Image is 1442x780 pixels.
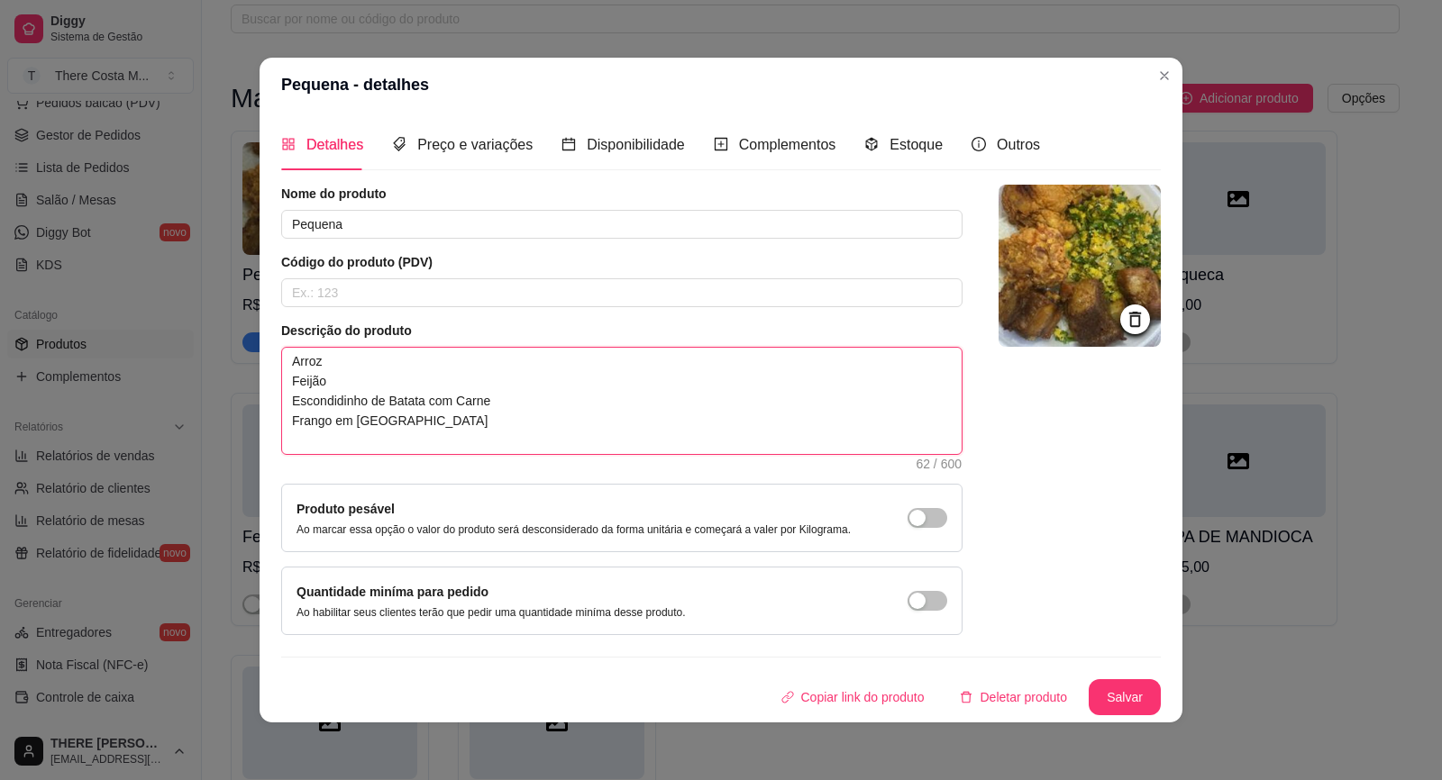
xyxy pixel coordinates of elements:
[864,137,879,151] span: code-sandbox
[714,137,728,151] span: plus-square
[739,137,836,152] span: Complementos
[297,502,395,516] label: Produto pesável
[392,137,406,151] span: tags
[972,137,986,151] span: info-circle
[281,253,963,271] article: Código do produto (PDV)
[282,348,962,454] textarea: Arroz Feijão Escondidinho de Batata com Carne Frango em [GEOGRAPHIC_DATA]
[767,679,939,715] button: Copiar link do produto
[587,137,685,152] span: Disponibilidade
[281,278,963,307] input: Ex.: 123
[281,137,296,151] span: appstore
[297,605,686,620] p: Ao habilitar seus clientes terão que pedir uma quantidade miníma desse produto.
[890,137,943,152] span: Estoque
[297,522,851,537] p: Ao marcar essa opção o valor do produto será desconsiderado da forma unitária e começará a valer ...
[1150,61,1179,90] button: Close
[297,585,488,599] label: Quantidade miníma para pedido
[945,679,1081,715] button: deleteDeletar produto
[997,137,1040,152] span: Outros
[260,58,1182,112] header: Pequena - detalhes
[999,185,1161,347] img: logo da loja
[281,322,963,340] article: Descrição do produto
[417,137,533,152] span: Preço e variações
[561,137,576,151] span: calendar
[281,185,963,203] article: Nome do produto
[1089,679,1161,715] button: Salvar
[306,137,363,152] span: Detalhes
[281,210,963,239] input: Ex.: Hamburguer de costela
[960,691,972,703] span: delete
